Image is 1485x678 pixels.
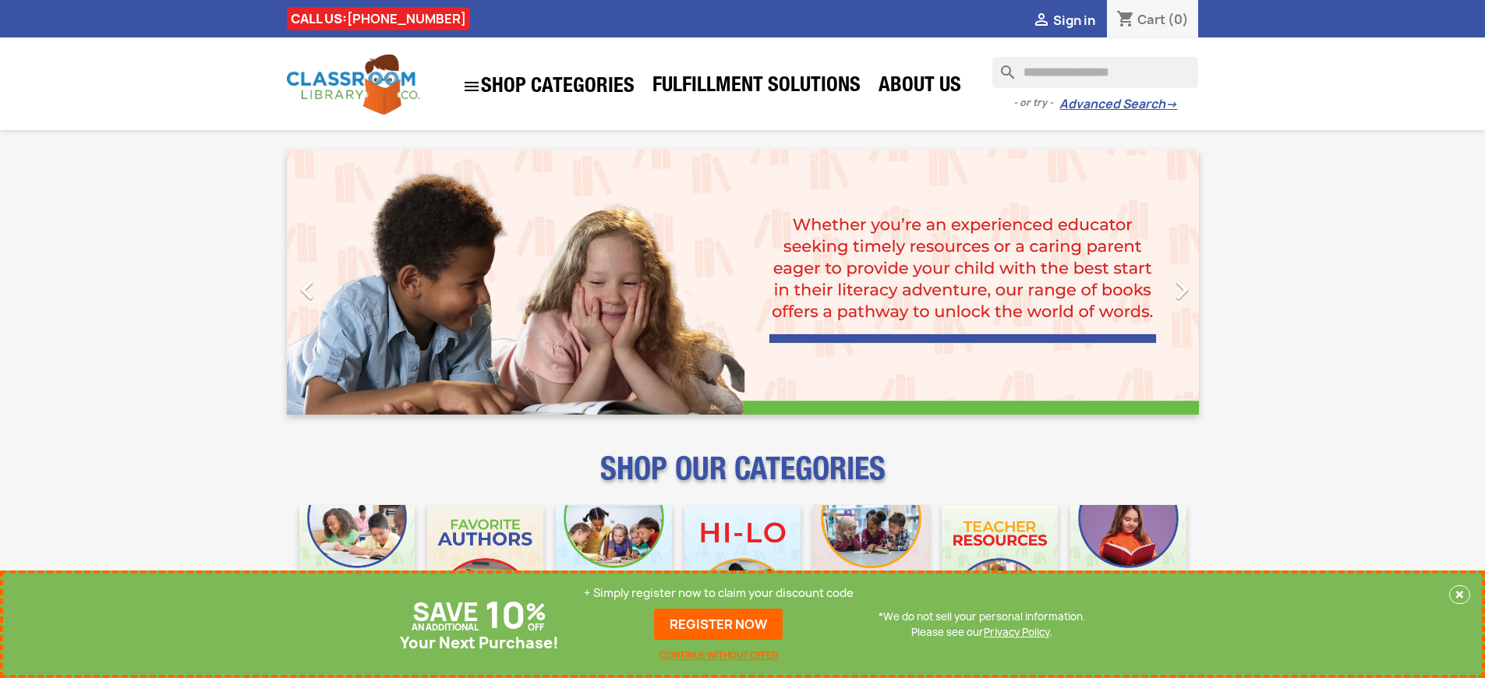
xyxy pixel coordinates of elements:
i: shopping_cart [1116,11,1135,30]
i:  [288,270,327,309]
span: Sign in [1053,12,1095,29]
a: Fulfillment Solutions [645,72,868,103]
a: [PHONE_NUMBER] [347,10,466,27]
input: Search [992,57,1198,88]
a: Previous [287,150,424,415]
img: CLC_HiLo_Mobile.jpg [684,505,801,621]
img: CLC_Bulk_Mobile.jpg [299,505,415,621]
img: CLC_Phonics_And_Decodables_Mobile.jpg [556,505,672,621]
a: SHOP CATEGORIES [454,69,642,104]
span: → [1165,97,1177,112]
a: Next [1062,150,1199,415]
i:  [1162,270,1201,309]
a: Advanced Search→ [1059,97,1177,112]
p: SHOP OUR CATEGORIES [287,464,1199,493]
i:  [1032,12,1051,30]
a: About Us [871,72,969,103]
img: CLC_Favorite_Authors_Mobile.jpg [427,505,543,621]
span: - or try - [1013,95,1059,111]
i:  [462,77,481,96]
a:  Sign in [1032,12,1095,29]
img: CLC_Fiction_Nonfiction_Mobile.jpg [813,505,929,621]
ul: Carousel container [287,150,1199,415]
img: CLC_Teacher_Resources_Mobile.jpg [942,505,1058,621]
span: (0) [1168,11,1189,28]
img: CLC_Dyslexia_Mobile.jpg [1070,505,1186,621]
img: Classroom Library Company [287,55,419,115]
div: CALL US: [287,7,470,30]
span: Cart [1137,11,1165,28]
i: search [992,57,1011,76]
